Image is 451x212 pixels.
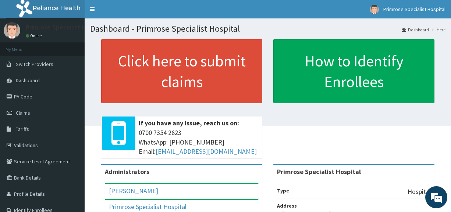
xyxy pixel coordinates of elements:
b: If you have any issue, reach us on: [139,119,239,127]
b: Type [277,187,289,194]
span: 0700 7354 2623 WhatsApp: [PHONE_NUMBER] Email: [139,128,259,156]
strong: Primrose Specialist Hospital [277,167,361,176]
img: User Image [4,22,20,39]
b: Address [277,202,297,209]
p: Primrose Specialist Hospital [26,24,106,31]
a: Dashboard [402,27,429,33]
a: [EMAIL_ADDRESS][DOMAIN_NAME] [156,147,257,156]
a: Primrose Specialist Hospital [109,202,187,211]
span: Dashboard [16,77,40,84]
span: Switch Providers [16,61,53,67]
span: Tariffs [16,126,29,132]
h1: Dashboard - Primrose Specialist Hospital [90,24,445,34]
li: Here [430,27,445,33]
img: User Image [370,5,379,14]
span: Primrose Specialist Hospital [383,6,445,13]
p: Hospital [408,187,431,197]
a: [PERSON_NAME] [109,187,158,195]
span: Claims [16,110,30,116]
b: Administrators [105,167,149,176]
a: How to Identify Enrollees [273,39,434,103]
a: Online [26,33,43,38]
a: Click here to submit claims [101,39,262,103]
